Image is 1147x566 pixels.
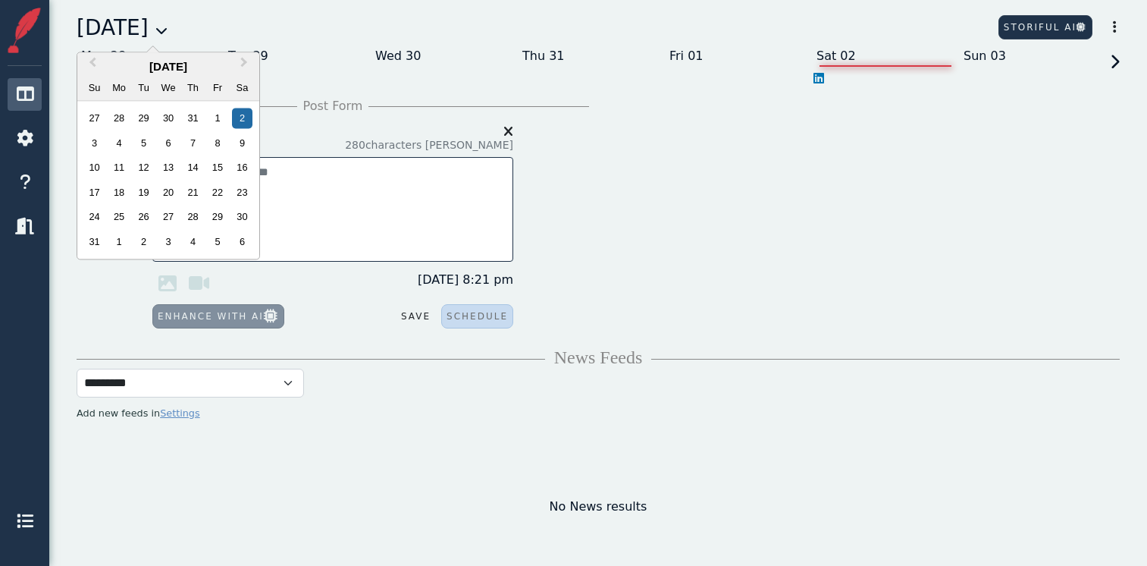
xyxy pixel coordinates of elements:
[133,78,154,99] div: Tu
[109,133,130,153] div: Choose Monday, August 4th, 2025
[396,305,435,328] button: Save
[207,231,227,252] div: Choose Friday, September 5th, 2025
[183,207,203,228] div: Choose Thursday, August 28th, 2025
[79,54,103,78] button: Previous Month
[84,158,105,178] div: Choose Sunday, August 10th, 2025
[158,231,178,252] div: Choose Wednesday, September 3rd, 2025
[233,54,258,78] button: Next Month
[959,44,1106,68] div: Sun 03
[77,347,1120,369] h4: News Feeds
[133,207,154,228] div: Choose Tuesday, August 26th, 2025
[1083,498,1136,555] iframe: Chat
[133,158,154,178] div: Choose Tuesday, August 12th, 2025
[518,44,665,68] div: Thu 31
[158,108,178,129] div: Choose Wednesday, July 30th, 2025
[232,78,252,99] div: Sa
[232,182,252,203] div: Choose Saturday, August 23rd, 2025
[224,44,371,68] div: Tue 29
[207,108,227,129] div: Choose Friday, August 1st, 2025
[998,15,1092,39] button: Storiful AI
[84,108,105,129] div: Choose Sunday, July 27th, 2025
[207,182,227,203] div: Choose Friday, August 22nd, 2025
[232,231,252,252] div: Choose Saturday, September 6th, 2025
[183,182,203,203] div: Choose Thursday, August 21st, 2025
[207,158,227,178] div: Choose Friday, August 15th, 2025
[232,133,252,153] div: Choose Saturday, August 9th, 2025
[207,78,227,99] div: Fr
[133,133,154,153] div: Choose Tuesday, August 5th, 2025
[109,182,130,203] div: Choose Monday, August 18th, 2025
[665,44,812,68] div: Fri 01
[158,207,178,228] div: Choose Wednesday, August 27th, 2025
[133,108,154,129] div: Choose Tuesday, July 29th, 2025
[183,133,203,153] div: Choose Thursday, August 7th, 2025
[232,108,252,129] div: Choose Saturday, August 2nd, 2025
[84,182,105,203] div: Choose Sunday, August 17th, 2025
[158,78,178,99] div: We
[109,78,130,99] div: Mo
[183,78,203,99] div: Th
[158,133,178,153] div: Choose Wednesday, August 6th, 2025
[232,158,252,178] div: Choose Saturday, August 16th, 2025
[183,108,203,129] div: Choose Thursday, July 31st, 2025
[404,271,513,289] span: [DATE] 8:21 pm
[232,207,252,228] div: Choose Saturday, August 30th, 2025
[133,182,154,203] div: Choose Tuesday, August 19th, 2025
[371,44,518,68] div: Wed 30
[207,133,227,153] div: Choose Friday, August 8th, 2025
[812,44,959,68] div: Sat 02
[77,407,200,419] span: Add new feeds in
[183,158,203,178] div: Choose Thursday, August 14th, 2025
[77,97,589,115] div: Post Form
[133,231,154,252] div: Choose Tuesday, September 2nd, 2025
[109,158,130,178] div: Choose Monday, August 11th, 2025
[158,182,178,203] div: Choose Wednesday, August 20th, 2025
[109,108,130,129] div: Choose Monday, July 28th, 2025
[2,8,47,53] img: Storiful Square
[345,137,513,153] small: Twitter only allows up to 280 characters
[84,133,105,153] div: Choose Sunday, August 3rd, 2025
[109,231,130,252] div: Choose Monday, September 1st, 2025
[82,106,254,254] div: month 2025-08
[84,207,105,228] div: Choose Sunday, August 24th, 2025
[160,407,200,419] a: Settings
[84,78,105,99] div: Su
[77,58,259,76] div: [DATE]
[109,207,130,228] div: Choose Monday, August 25th, 2025
[84,231,105,252] div: Choose Sunday, August 31st, 2025
[77,12,168,44] div: [DATE]
[183,231,203,252] div: Choose Thursday, September 4th, 2025
[207,207,227,228] div: Choose Friday, August 29th, 2025
[158,158,178,178] div: Choose Wednesday, August 13th, 2025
